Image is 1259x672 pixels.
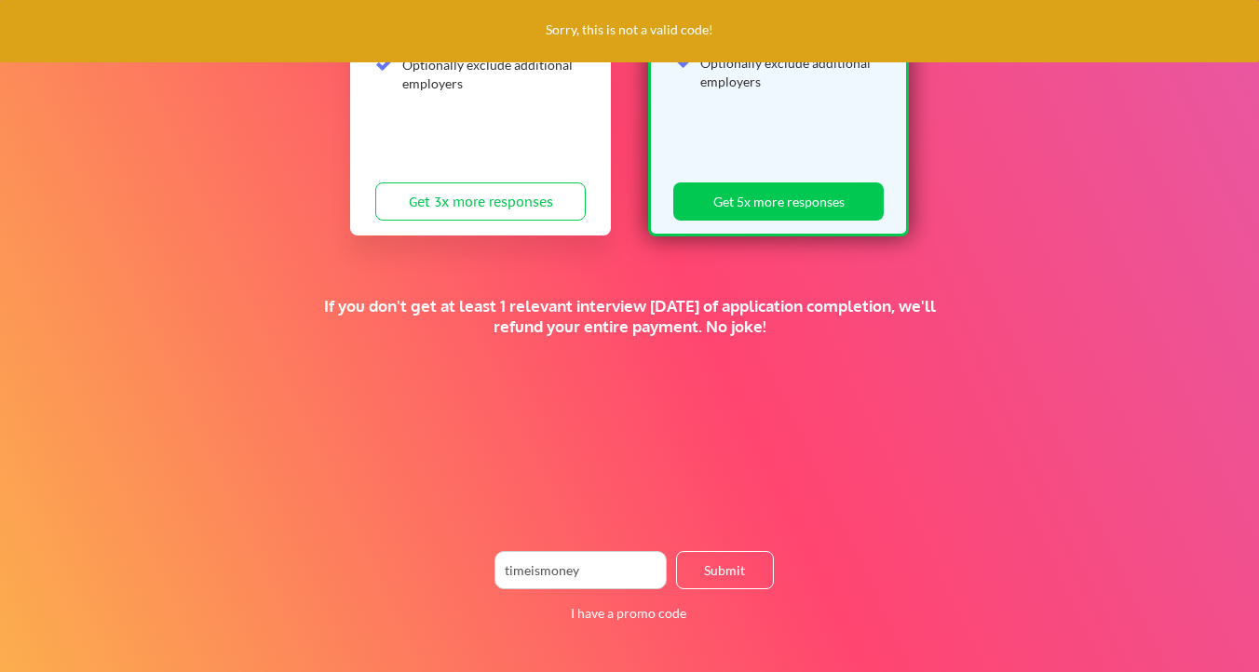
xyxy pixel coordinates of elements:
[700,54,873,90] div: Optionally exclude additional employers
[494,551,667,589] input: Enter your code
[676,551,774,589] button: Submit
[561,602,697,625] button: I have a promo code
[673,182,884,221] button: Get 5x more responses
[375,182,586,221] button: Get 3x more responses
[402,56,575,92] div: Optionally exclude additional employers
[323,296,936,337] div: If you don't get at least 1 relevant interview [DATE] of application completion, we'll refund you...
